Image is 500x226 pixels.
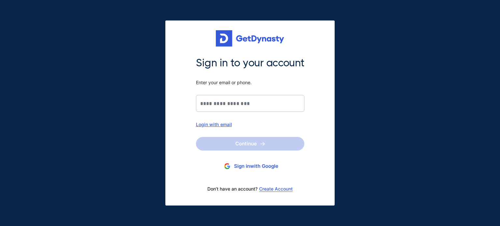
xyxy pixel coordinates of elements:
[196,80,304,86] span: Enter your email or phone.
[196,122,304,127] div: Login with email
[196,160,304,172] button: Sign inwith Google
[216,30,284,47] img: Get started for free with Dynasty Trust Company
[196,182,304,196] div: Don’t have an account?
[196,56,304,70] span: Sign in to your account
[259,186,293,192] a: Create Account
